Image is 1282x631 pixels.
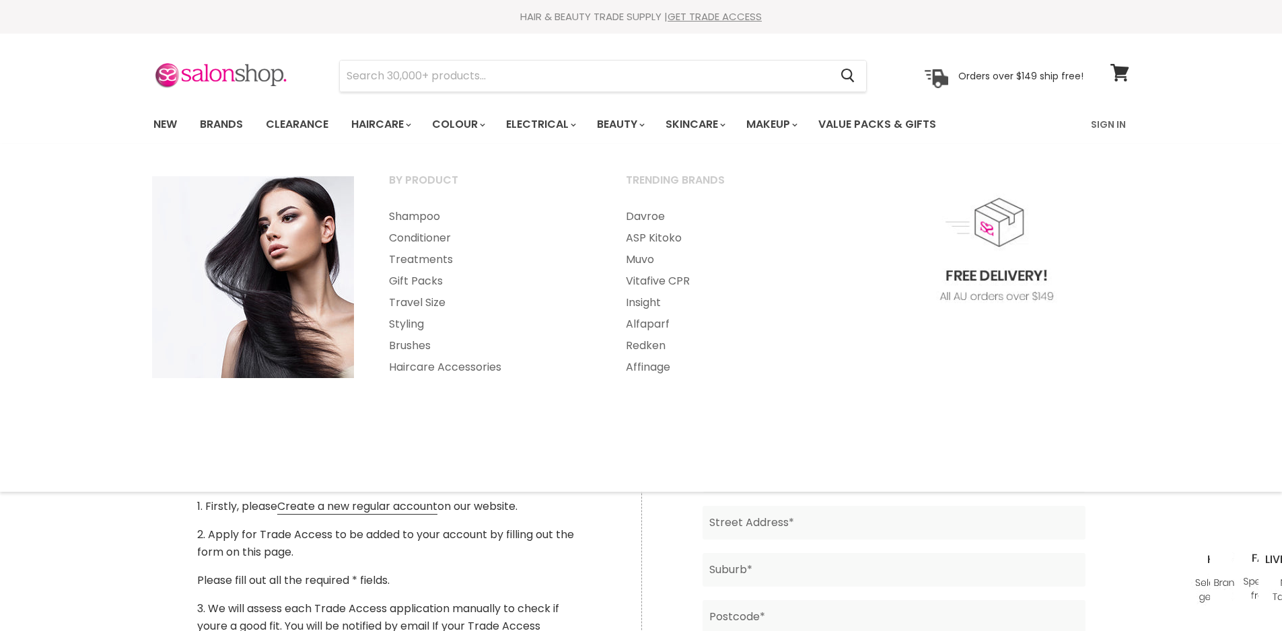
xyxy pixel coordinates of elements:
[1215,568,1269,618] iframe: Gorgias live chat messenger
[736,110,806,139] a: Makeup
[197,572,581,589] p: Please fill out all the required * fields.
[609,170,843,203] a: Trending Brands
[340,61,830,91] input: Search
[277,498,437,515] a: Create a new regular account
[609,206,843,378] ul: Main menu
[587,110,653,139] a: Beauty
[422,110,493,139] a: Colour
[372,357,606,378] a: Haircare Accessories
[143,105,1015,144] ul: Main menu
[137,105,1146,144] nav: Main
[609,357,843,378] a: Affinage
[372,249,606,270] a: Treatments
[190,110,253,139] a: Brands
[372,206,606,227] a: Shampoo
[372,335,606,357] a: Brushes
[668,9,762,24] a: GET TRADE ACCESS
[197,526,581,561] p: 2. Apply for Trade Access to be added to your account by filling out the form on this page.
[372,313,606,335] a: Styling
[137,10,1146,24] div: HAIR & BEAUTY TRADE SUPPLY |
[372,270,606,292] a: Gift Packs
[496,110,584,139] a: Electrical
[1083,110,1134,139] a: Sign In
[372,170,606,203] a: By Product
[609,227,843,249] a: ASP Kitoko
[609,206,843,227] a: Davroe
[609,249,843,270] a: Muvo
[372,206,606,378] ul: Main menu
[372,292,606,313] a: Travel Size
[197,498,581,515] p: 1. Firstly, please on our website.
[339,60,867,92] form: Product
[609,270,843,292] a: Vitafive CPR
[372,227,606,249] a: Conditioner
[609,335,843,357] a: Redken
[958,69,1083,81] p: Orders over $149 ship free!
[808,110,946,139] a: Value Packs & Gifts
[655,110,734,139] a: Skincare
[256,110,339,139] a: Clearance
[609,313,843,335] a: Alfaparf
[830,61,866,91] button: Search
[143,110,187,139] a: New
[341,110,419,139] a: Haircare
[609,292,843,313] a: Insight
